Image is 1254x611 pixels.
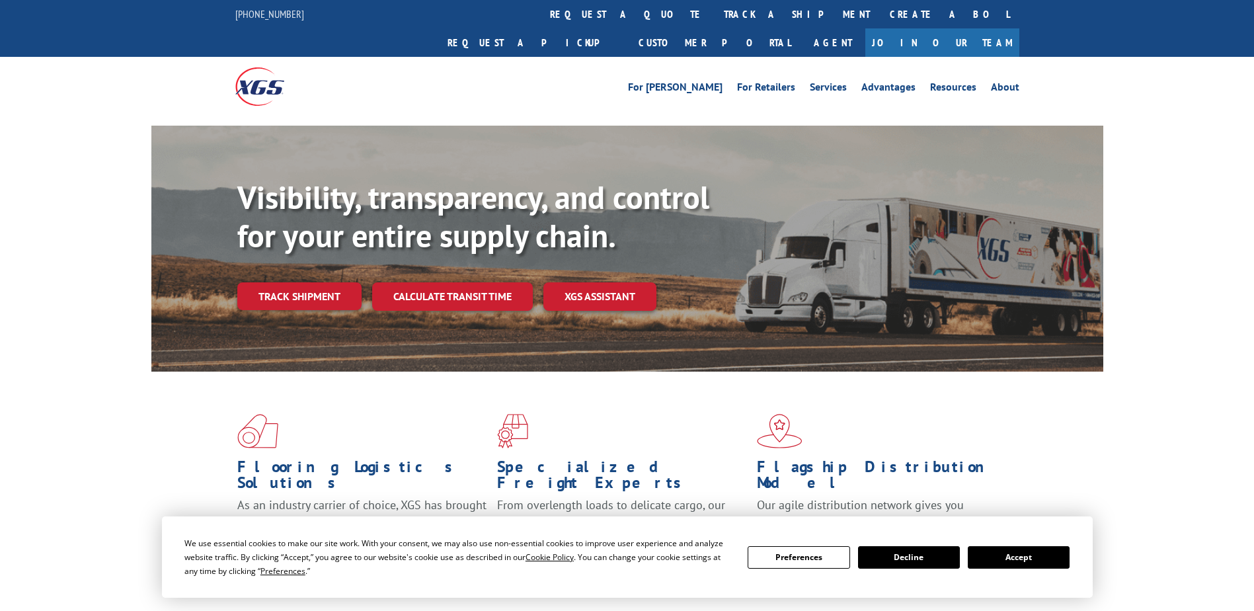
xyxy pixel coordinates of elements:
[757,459,1007,497] h1: Flagship Distribution Model
[162,516,1093,598] div: Cookie Consent Prompt
[865,28,1019,57] a: Join Our Team
[260,565,305,577] span: Preferences
[372,282,533,311] a: Calculate transit time
[930,82,976,97] a: Resources
[438,28,629,57] a: Request a pickup
[497,414,528,448] img: xgs-icon-focused-on-flooring-red
[991,82,1019,97] a: About
[237,177,709,256] b: Visibility, transparency, and control for your entire supply chain.
[801,28,865,57] a: Agent
[757,414,803,448] img: xgs-icon-flagship-distribution-model-red
[237,282,362,310] a: Track shipment
[810,82,847,97] a: Services
[737,82,795,97] a: For Retailers
[497,459,747,497] h1: Specialized Freight Experts
[184,536,732,578] div: We use essential cookies to make our site work. With your consent, we may also use non-essential ...
[237,459,487,497] h1: Flooring Logistics Solutions
[861,82,916,97] a: Advantages
[237,414,278,448] img: xgs-icon-total-supply-chain-intelligence-red
[497,497,747,556] p: From overlength loads to delicate cargo, our experienced staff knows the best way to move your fr...
[968,546,1070,569] button: Accept
[235,7,304,20] a: [PHONE_NUMBER]
[748,546,849,569] button: Preferences
[757,497,1000,528] span: Our agile distribution network gives you nationwide inventory management on demand.
[858,546,960,569] button: Decline
[237,497,487,544] span: As an industry carrier of choice, XGS has brought innovation and dedication to flooring logistics...
[629,28,801,57] a: Customer Portal
[628,82,723,97] a: For [PERSON_NAME]
[543,282,656,311] a: XGS ASSISTANT
[526,551,574,563] span: Cookie Policy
